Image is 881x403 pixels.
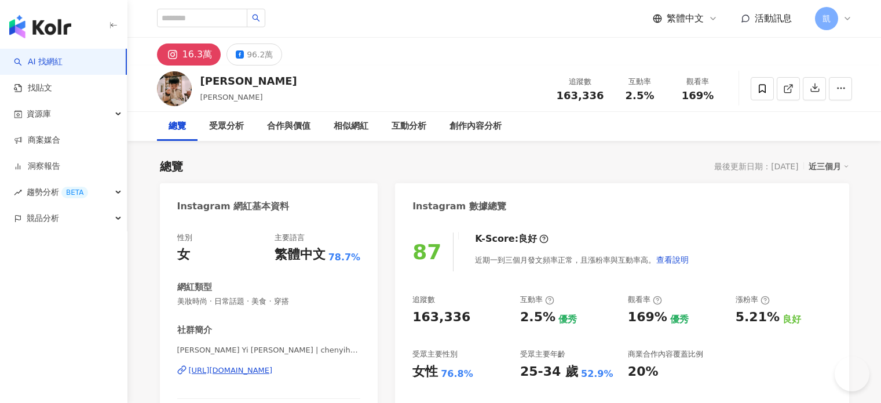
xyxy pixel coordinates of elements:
[157,71,192,106] img: KOL Avatar
[520,308,555,326] div: 2.5%
[177,200,290,213] div: Instagram 網紅基本資料
[557,89,604,101] span: 163,336
[177,281,212,293] div: 網紅類型
[412,363,438,381] div: 女性
[27,205,59,231] span: 競品分析
[412,308,470,326] div: 163,336
[736,295,770,305] div: 漲粉率
[670,313,689,326] div: 優秀
[412,295,435,305] div: 追蹤數
[14,56,63,68] a: searchAI 找網紅
[14,161,60,172] a: 洞察報告
[209,119,244,133] div: 受眾分析
[267,119,310,133] div: 合作與價值
[676,76,720,88] div: 觀看率
[412,349,458,360] div: 受眾主要性別
[628,363,659,381] div: 20%
[182,46,213,63] div: 16.3萬
[682,90,714,101] span: 169%
[618,76,662,88] div: 互動率
[475,248,689,271] div: 近期一到三個月發文頻率正常，且漲粉率與互動率高。
[328,251,361,264] span: 78.7%
[252,14,260,22] span: search
[656,248,689,271] button: 查看說明
[177,296,361,307] span: 美妝時尚 · 日常話題 · 美食 · 穿搭
[275,246,326,264] div: 繁體中文
[557,76,604,88] div: 追蹤數
[520,295,554,305] div: 互動率
[449,119,502,133] div: 創作內容分析
[392,119,426,133] div: 互動分析
[667,12,704,25] span: 繁體中文
[177,324,212,336] div: 社群簡介
[27,179,88,205] span: 趨勢分析
[200,93,263,101] span: [PERSON_NAME]
[809,159,849,174] div: 近三個月
[275,233,305,243] div: 主要語言
[628,349,703,360] div: 商業合作內容覆蓋比例
[177,233,192,243] div: 性別
[441,368,473,380] div: 76.8%
[334,119,368,133] div: 相似網紅
[160,158,183,175] div: 總覽
[14,82,52,94] a: 找貼文
[177,345,361,355] span: [PERSON_NAME] Yi [PERSON_NAME] | chenyihan1112
[558,313,577,326] div: 優秀
[412,240,441,264] div: 87
[520,349,565,360] div: 受眾主要年齡
[9,15,71,38] img: logo
[518,233,537,245] div: 良好
[520,363,578,381] div: 25-34 歲
[714,162,798,171] div: 最後更新日期：[DATE]
[412,200,506,213] div: Instagram 數據總覽
[783,313,801,326] div: 良好
[177,365,361,376] a: [URL][DOMAIN_NAME]
[61,187,88,198] div: BETA
[200,74,297,88] div: [PERSON_NAME]
[177,246,190,264] div: 女
[628,295,662,305] div: 觀看率
[226,43,282,66] button: 96.2萬
[835,357,869,391] iframe: Help Scout Beacon - Open
[27,101,51,127] span: 資源庫
[628,308,667,326] div: 169%
[169,119,186,133] div: 總覽
[581,368,613,380] div: 52.9%
[736,308,780,326] div: 5.21%
[755,13,792,24] span: 活動訊息
[247,46,273,63] div: 96.2萬
[626,90,655,101] span: 2.5%
[157,43,221,66] button: 16.3萬
[14,135,60,146] a: 商案媒合
[822,12,831,25] span: 凱
[14,188,22,197] span: rise
[656,255,689,264] span: 查看說明
[189,365,273,376] div: [URL][DOMAIN_NAME]
[475,233,549,245] div: K-Score :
